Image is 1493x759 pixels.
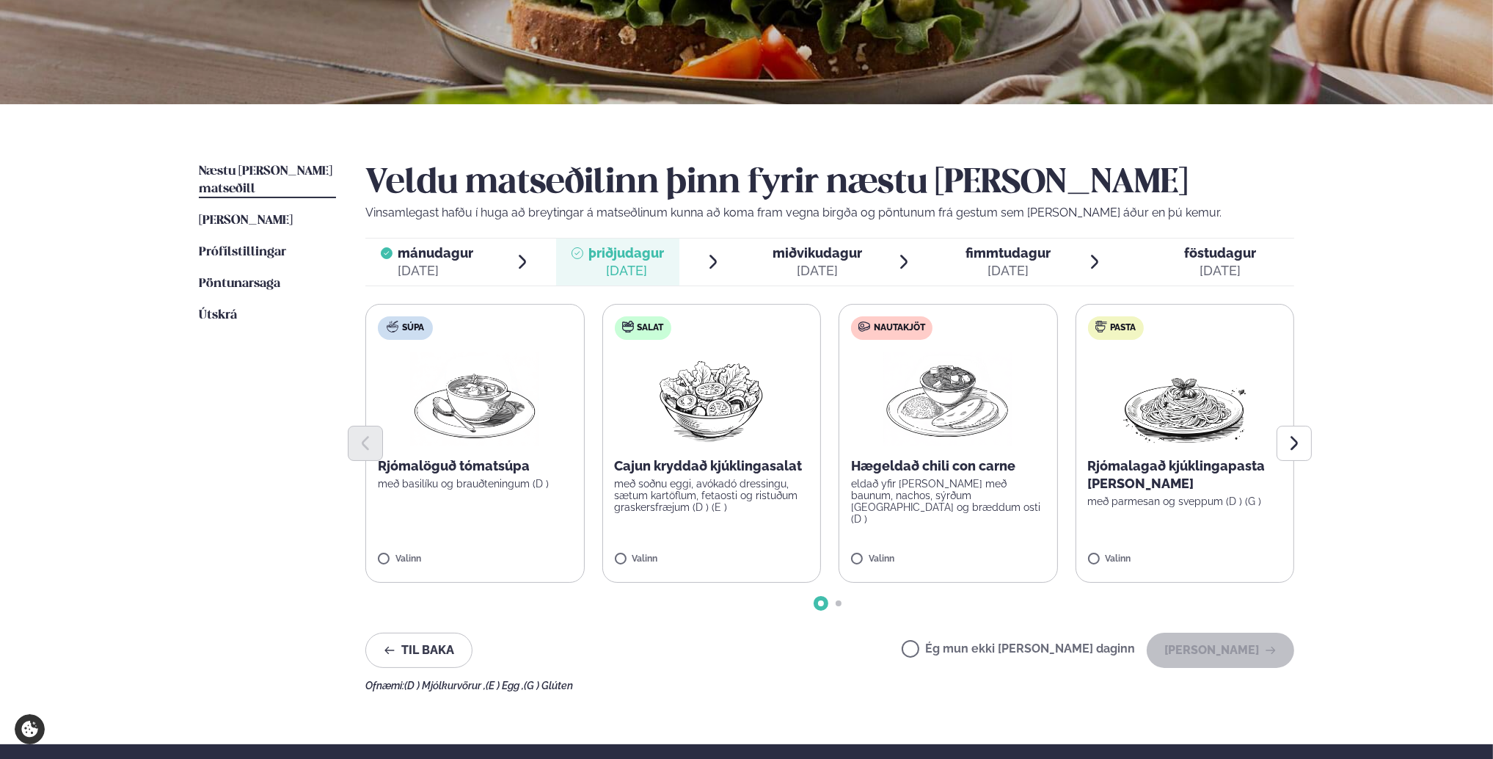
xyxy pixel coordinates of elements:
span: (D ) Mjólkurvörur , [404,680,486,691]
a: Pöntunarsaga [199,275,280,293]
span: Nautakjöt [874,322,925,334]
img: pasta.svg [1095,321,1107,333]
span: Pöntunarsaga [199,277,280,290]
a: Útskrá [199,307,237,324]
span: [PERSON_NAME] [199,214,293,227]
p: með basilíku og brauðteningum (D ) [378,478,572,490]
button: Previous slide [348,426,383,461]
div: Ofnæmi: [365,680,1294,691]
div: [DATE] [965,262,1051,280]
p: Rjómalöguð tómatsúpa [378,457,572,475]
img: Soup.png [410,352,539,446]
img: Salad.png [646,352,776,446]
span: Go to slide 2 [836,600,842,606]
button: [PERSON_NAME] [1147,633,1294,668]
span: fimmtudagur [965,245,1051,261]
div: [DATE] [1184,262,1256,280]
span: Salat [638,322,664,334]
span: Prófílstillingar [199,246,286,258]
p: Hægeldað chili con carne [851,457,1045,475]
p: með parmesan og sveppum (D ) (G ) [1088,495,1282,507]
span: Pasta [1111,322,1136,334]
a: [PERSON_NAME] [199,212,293,230]
img: Curry-Rice-Naan.png [883,352,1012,446]
span: Útskrá [199,309,237,322]
span: miðvikudagur [773,245,862,261]
span: (E ) Egg , [486,680,524,691]
div: [DATE] [773,262,862,280]
span: (G ) Glúten [524,680,573,691]
span: föstudagur [1184,245,1256,261]
span: Go to slide 1 [818,600,824,606]
p: með soðnu eggi, avókadó dressingu, sætum kartöflum, fetaosti og ristuðum graskersfræjum (D ) (E ) [615,478,809,513]
p: Vinsamlegast hafðu í huga að breytingar á matseðlinum kunna að koma fram vegna birgða og pöntunum... [365,204,1294,222]
button: Next slide [1277,426,1312,461]
a: Næstu [PERSON_NAME] matseðill [199,163,336,198]
h2: Veldu matseðilinn þinn fyrir næstu [PERSON_NAME] [365,163,1294,204]
p: eldað yfir [PERSON_NAME] með baunum, nachos, sýrðum [GEOGRAPHIC_DATA] og bræddum osti (D ) [851,478,1045,525]
span: Næstu [PERSON_NAME] matseðill [199,165,332,195]
a: Cookie settings [15,714,45,744]
img: Spagetti.png [1120,352,1249,446]
img: beef.svg [858,321,870,333]
div: [DATE] [398,262,474,280]
button: Til baka [365,633,472,668]
p: Rjómalagað kjúklingapasta [PERSON_NAME] [1088,457,1282,493]
div: [DATE] [589,262,665,280]
span: Súpa [402,322,424,334]
img: soup.svg [387,321,398,333]
a: Prófílstillingar [199,244,286,261]
span: þriðjudagur [589,245,665,261]
p: Cajun kryddað kjúklingasalat [615,457,809,475]
span: mánudagur [398,245,474,261]
img: salad.svg [622,321,634,333]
